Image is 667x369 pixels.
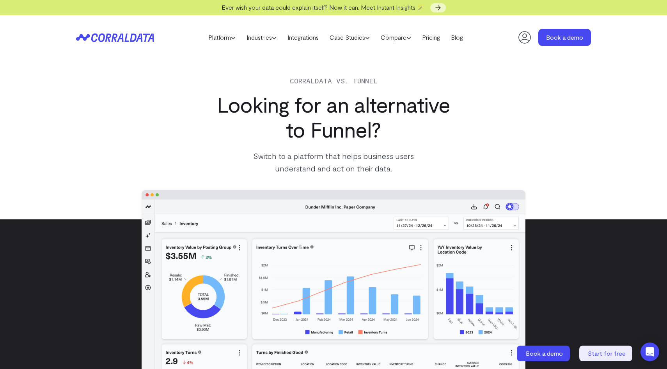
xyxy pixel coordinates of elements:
p: Corraldata vs. Funnel [207,75,460,86]
span: Start for free [588,350,626,357]
a: Case Studies [324,32,375,43]
div: Open Intercom Messenger [640,343,659,361]
p: Switch to a platform that helps business users understand and act on their data. [234,150,433,175]
a: Compare [375,32,417,43]
h1: Looking for an alternative to Funnel? [207,92,460,142]
span: Ever wish your data could explain itself? Now it can. Meet Instant Insights 🪄 [222,4,425,11]
a: Integrations [282,32,324,43]
span: Book a demo [526,350,563,357]
a: Book a demo [538,29,591,46]
a: Pricing [417,32,445,43]
a: Industries [241,32,282,43]
a: Book a demo [517,346,571,361]
a: Blog [445,32,468,43]
a: Platform [203,32,241,43]
a: Start for free [579,346,634,361]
